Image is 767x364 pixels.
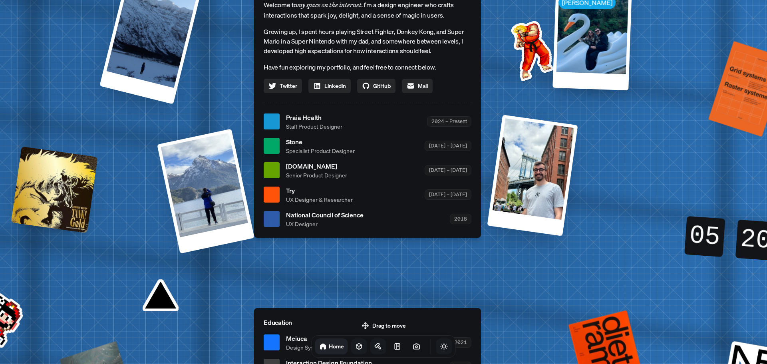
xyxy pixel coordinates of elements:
[286,171,347,179] span: Senior Product Designer
[286,334,340,343] span: Meiuca
[297,1,364,9] em: my space on the internet.
[286,343,340,352] span: Design System & Ops
[286,186,353,195] span: Try
[402,79,433,93] a: Mail
[264,318,471,327] p: Education
[425,141,471,151] div: [DATE] – [DATE]
[264,79,302,93] a: Twitter
[418,82,428,90] span: Mail
[425,165,471,175] div: [DATE] – [DATE]
[264,27,471,56] p: Growing up, I spent hours playing Street Fighter, Donkey Kong, and Super Mario in a Super Nintend...
[357,79,395,93] a: GitHub
[286,161,347,171] span: [DOMAIN_NAME]
[324,82,346,90] span: Linkedin
[425,189,471,199] div: [DATE] – [DATE]
[490,9,571,90] img: Profile example
[286,210,364,220] span: National Council of Science
[315,338,348,354] a: Home
[286,113,342,122] span: Praia Health
[286,137,355,147] span: Stone
[329,342,344,350] h1: Home
[264,62,471,72] p: Have fun exploring my portfolio, and feel free to connect below.
[450,214,471,224] div: 2018
[308,79,351,93] a: Linkedin
[280,82,297,90] span: Twitter
[436,338,452,354] button: Toggle Theme
[373,82,391,90] span: GitHub
[286,122,342,131] span: Staff Product Designer
[286,195,353,204] span: UX Designer & Researcher
[286,220,364,228] span: UX Designer
[427,116,471,126] div: 2024 – Present
[286,147,355,155] span: Specialist Product Designer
